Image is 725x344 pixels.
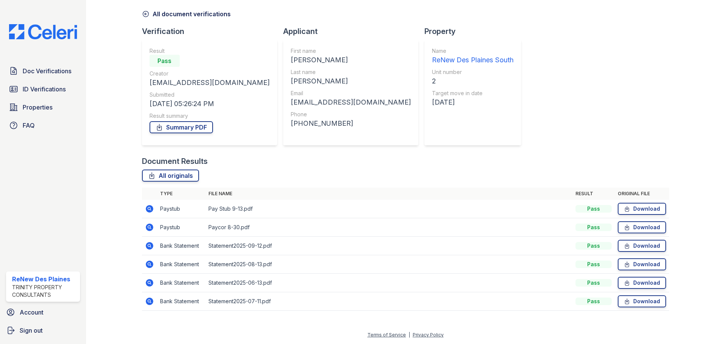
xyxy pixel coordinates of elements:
a: All document verifications [142,9,231,19]
div: Pass [575,242,612,250]
div: Unit number [432,68,514,76]
th: Result [572,188,615,200]
a: Summary PDF [150,121,213,133]
a: Name ReNew Des Plaines South [432,47,514,65]
div: Submitted [150,91,270,99]
td: Paycor 8-30.pdf [205,218,572,237]
a: Download [618,277,666,289]
div: Creator [150,70,270,77]
span: Properties [23,103,52,112]
td: Statement2025-09-12.pdf [205,237,572,255]
a: Terms of Service [367,332,406,338]
td: Pay Stub 9-13.pdf [205,200,572,218]
div: Pass [575,261,612,268]
a: Download [618,295,666,307]
a: Download [618,221,666,233]
div: [PHONE_NUMBER] [291,118,411,129]
a: All originals [142,170,199,182]
td: Bank Statement [157,292,205,311]
div: Pass [150,55,180,67]
div: Document Results [142,156,208,167]
td: Paystub [157,218,205,237]
div: Result summary [150,112,270,120]
a: ID Verifications [6,82,80,97]
div: Pass [575,298,612,305]
div: [PERSON_NAME] [291,76,411,86]
a: Download [618,240,666,252]
td: Statement2025-07-11.pdf [205,292,572,311]
div: | [409,332,410,338]
div: [DATE] [432,97,514,108]
td: Bank Statement [157,274,205,292]
td: Bank Statement [157,255,205,274]
div: ReNew Des Plaines South [432,55,514,65]
a: Download [618,203,666,215]
div: Result [150,47,270,55]
div: Target move in date [432,89,514,97]
div: Pass [575,279,612,287]
td: Statement2025-06-13.pdf [205,274,572,292]
div: ReNew Des Plaines [12,275,77,284]
div: Last name [291,68,411,76]
th: Type [157,188,205,200]
div: [EMAIL_ADDRESS][DOMAIN_NAME] [291,97,411,108]
div: Property [424,26,527,37]
div: Pass [575,224,612,231]
span: ID Verifications [23,85,66,94]
div: Name [432,47,514,55]
a: Sign out [3,323,83,338]
div: Trinity Property Consultants [12,284,77,299]
span: Account [20,308,43,317]
th: File name [205,188,572,200]
th: Original file [615,188,669,200]
div: First name [291,47,411,55]
td: Statement2025-08-13.pdf [205,255,572,274]
span: Sign out [20,326,43,335]
td: Bank Statement [157,237,205,255]
div: Email [291,89,411,97]
div: Phone [291,111,411,118]
a: Doc Verifications [6,63,80,79]
a: Download [618,258,666,270]
a: Privacy Policy [413,332,444,338]
img: CE_Logo_Blue-a8612792a0a2168367f1c8372b55b34899dd931a85d93a1a3d3e32e68fde9ad4.png [3,24,83,39]
div: [EMAIL_ADDRESS][DOMAIN_NAME] [150,77,270,88]
div: [PERSON_NAME] [291,55,411,65]
a: Account [3,305,83,320]
a: Properties [6,100,80,115]
div: Verification [142,26,283,37]
div: Applicant [283,26,424,37]
span: Doc Verifications [23,66,71,76]
span: FAQ [23,121,35,130]
div: Pass [575,205,612,213]
td: Paystub [157,200,205,218]
a: FAQ [6,118,80,133]
div: 2 [432,76,514,86]
div: [DATE] 05:26:24 PM [150,99,270,109]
